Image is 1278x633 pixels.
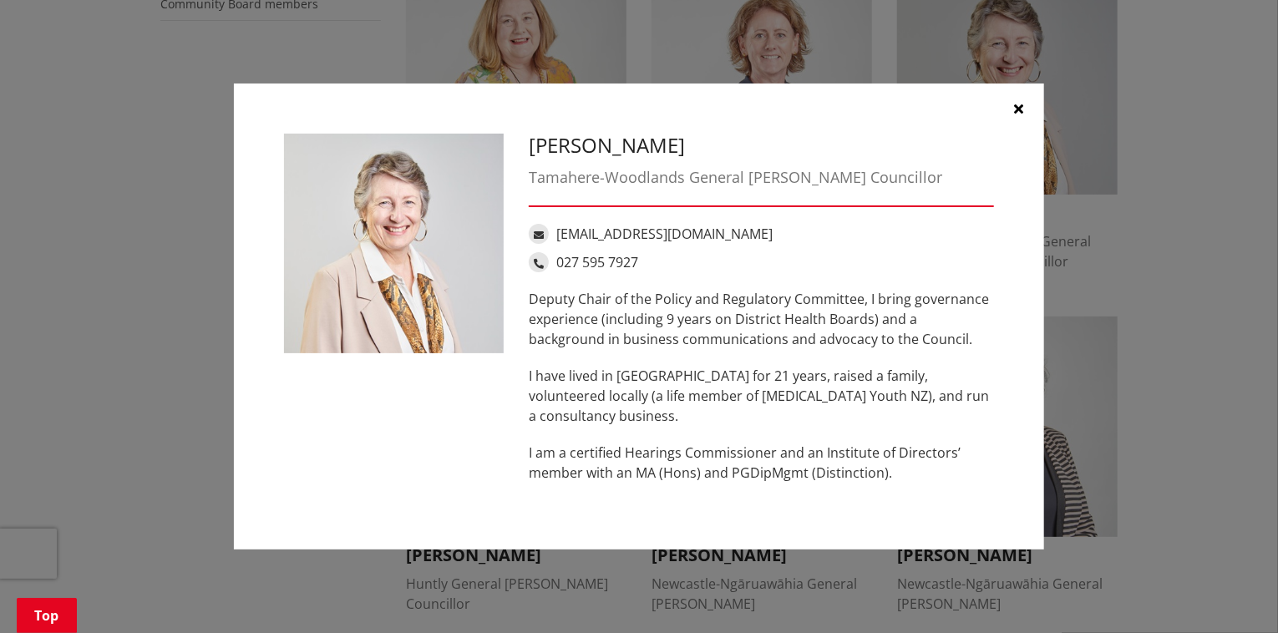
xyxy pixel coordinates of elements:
a: 027 595 7927 [556,253,638,271]
p: I am a certified Hearings Commissioner and an Institute of Directors’ member with an MA (Hons) an... [529,443,994,483]
iframe: Messenger Launcher [1201,563,1261,623]
a: [EMAIL_ADDRESS][DOMAIN_NAME] [556,225,773,243]
div: Tamahere-Woodlands General [PERSON_NAME] Councillor [529,166,994,189]
p: I have lived in [GEOGRAPHIC_DATA] for 21 years, raised a family, volunteered locally (a life memb... [529,366,994,426]
img: Crystal Beavis [284,134,504,353]
p: Deputy Chair of the Policy and Regulatory Committee, I bring governance experience (including 9 y... [529,289,994,349]
h3: [PERSON_NAME] [529,134,994,158]
a: Top [17,598,77,633]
